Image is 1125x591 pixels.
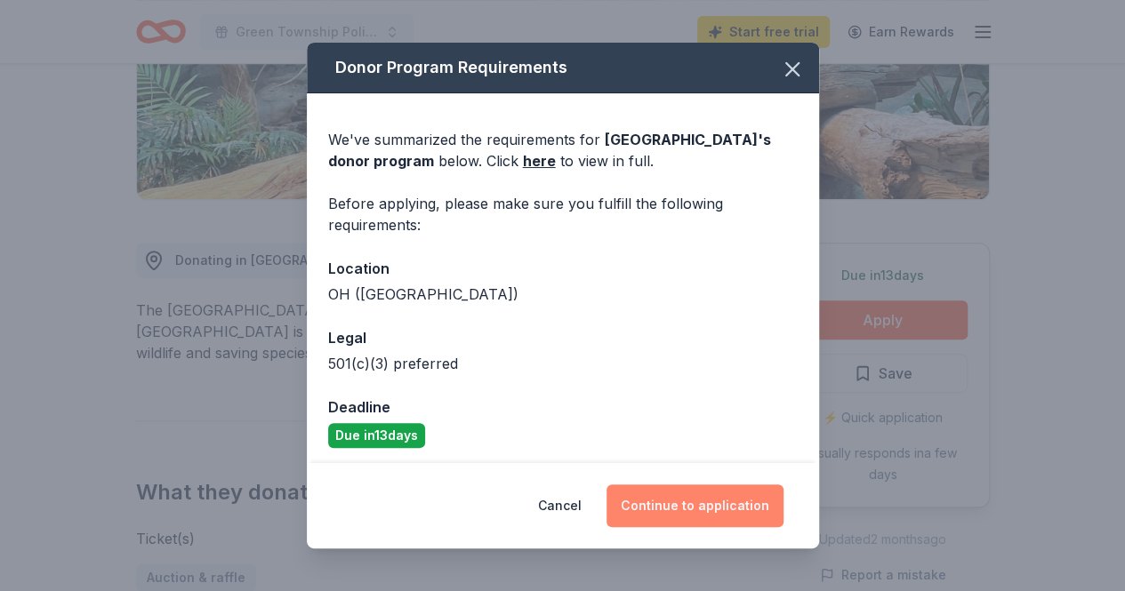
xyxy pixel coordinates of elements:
div: Deadline [328,395,798,419]
div: Donor Program Requirements [307,43,819,93]
a: here [523,150,556,172]
div: OH ([GEOGRAPHIC_DATA]) [328,284,798,305]
div: Before applying, please make sure you fulfill the following requirements: [328,193,798,236]
div: 501(c)(3) preferred [328,353,798,374]
button: Continue to application [607,484,783,527]
div: We've summarized the requirements for below. Click to view in full. [328,129,798,172]
button: Cancel [538,484,582,527]
div: Location [328,257,798,280]
div: Due in 13 days [328,423,425,448]
div: Legal [328,326,798,349]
